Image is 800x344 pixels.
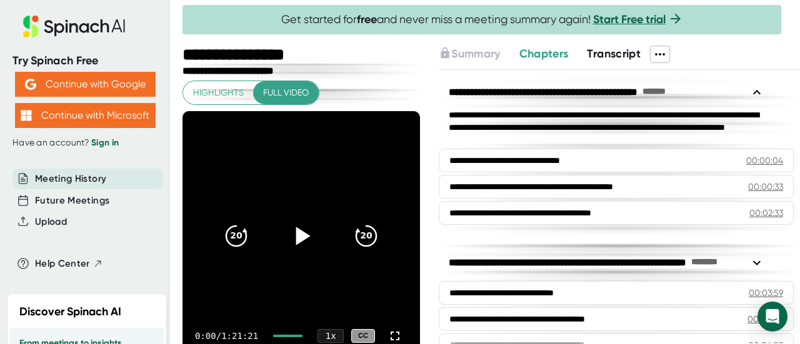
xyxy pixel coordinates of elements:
div: 00:04:30 [747,313,783,325]
div: Upgrade to access [439,46,519,63]
span: Full video [263,85,309,101]
button: Transcript [587,46,641,62]
img: Aehbyd4JwY73AAAAAElFTkSuQmCC [25,79,36,90]
h2: Discover Spinach AI [19,303,121,320]
div: Have an account? [12,137,157,149]
div: 1 x [317,329,344,343]
button: Highlights [183,81,254,104]
div: 00:00:04 [746,154,783,167]
button: Future Meetings [35,194,109,208]
button: Continue with Google [15,72,156,97]
b: free [357,12,377,26]
div: 00:02:33 [749,207,783,219]
span: Transcript [587,47,641,61]
span: Get started for and never miss a meeting summary again! [281,12,683,27]
span: Help Center [35,257,90,271]
a: Sign in [91,137,119,148]
div: Open Intercom Messenger [757,302,787,332]
div: 0:00 / 1:21:21 [195,331,258,341]
button: Chapters [519,46,569,62]
span: Chapters [519,47,569,61]
button: Meeting History [35,172,106,186]
button: Summary [439,46,500,62]
button: Continue with Microsoft [15,103,156,128]
button: Full video [253,81,319,104]
div: CC [351,329,375,343]
span: Summary [451,47,500,61]
button: Help Center [35,257,103,271]
div: 00:00:33 [748,180,783,193]
div: Try Spinach Free [12,54,157,68]
button: Upload [35,215,67,229]
span: Highlights [193,85,244,101]
a: Start Free trial [593,12,666,26]
div: 00:03:59 [749,287,783,299]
